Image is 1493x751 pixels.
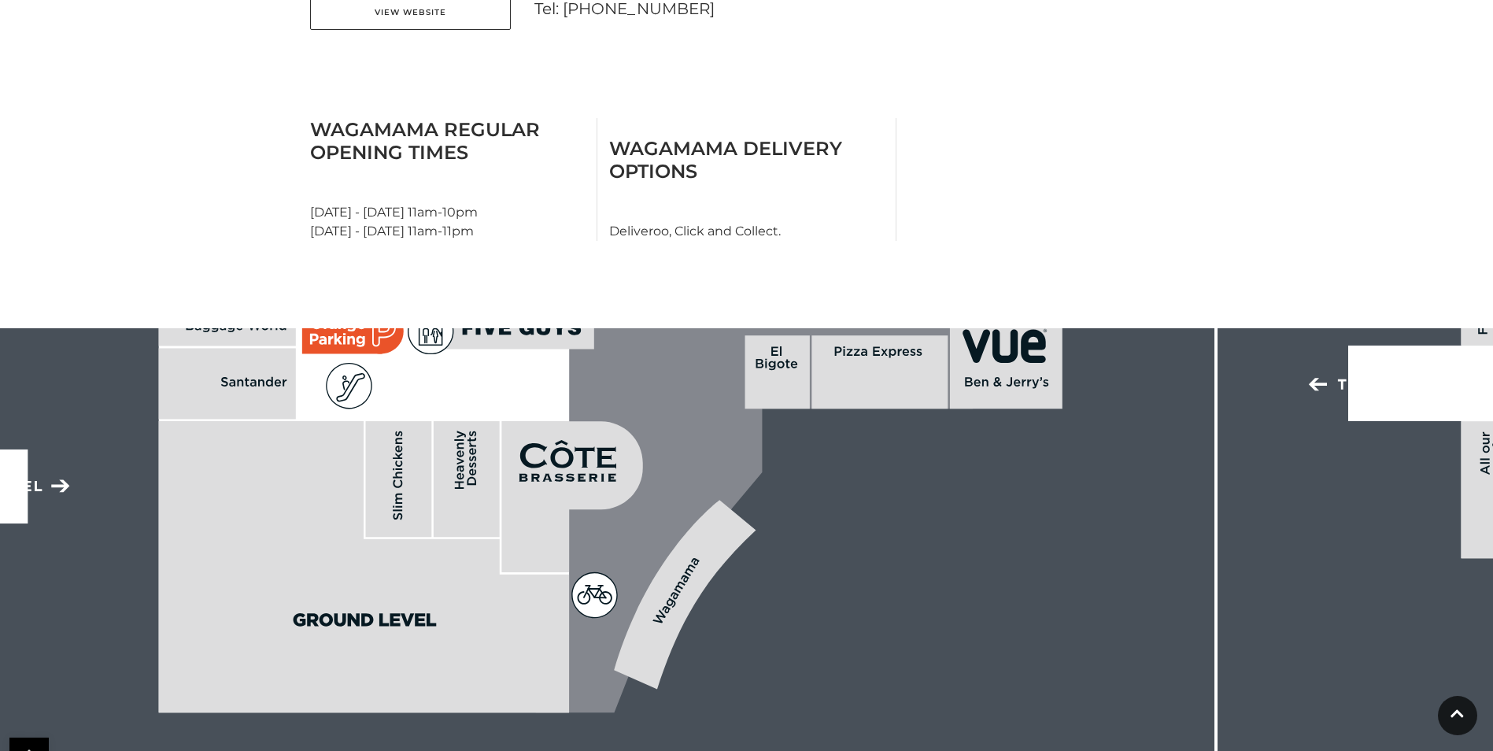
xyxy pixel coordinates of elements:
div: Deliveroo, Click and Collect. [597,118,896,241]
h3: Wagamama Regular Opening Times [310,118,585,164]
h3: Wagamama Delivery Options [609,137,884,183]
div: [DATE] - [DATE] 11am-10pm [DATE] - [DATE] 11am-11pm [298,118,597,241]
